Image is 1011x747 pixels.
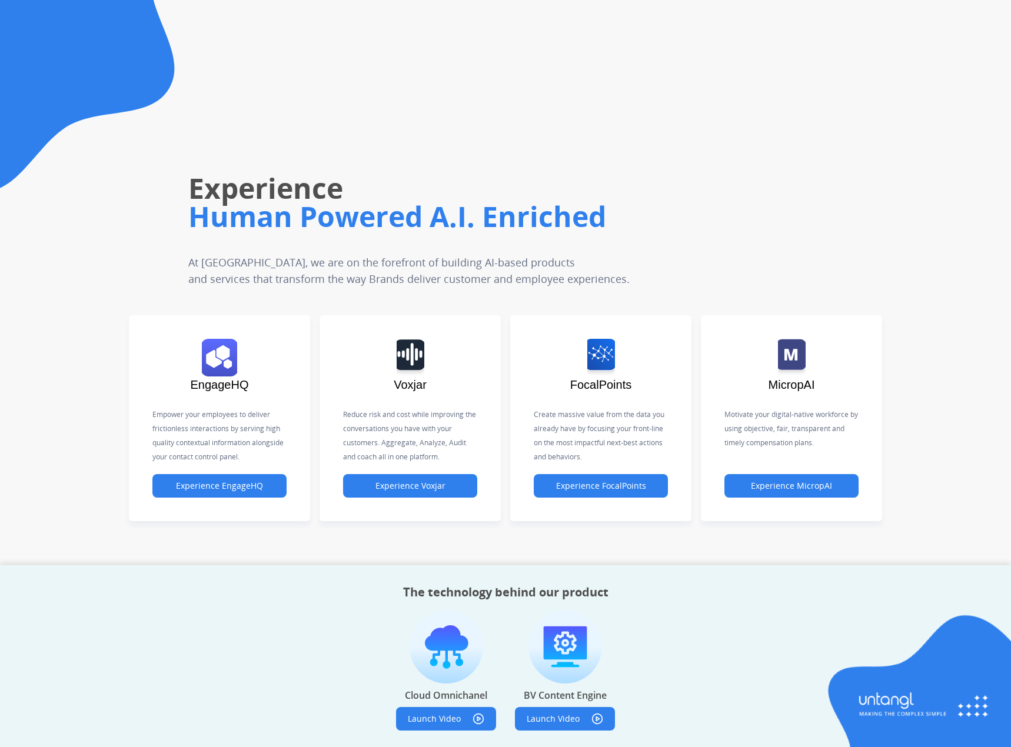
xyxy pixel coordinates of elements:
[188,169,718,207] h1: Experience
[152,481,287,491] a: Experience EngageHQ
[343,408,477,464] p: Reduce risk and cost while improving the conversations you have with your customers. Aggregate, A...
[191,378,249,391] span: EngageHQ
[724,481,859,491] a: Experience MicropAI
[473,713,484,725] img: play
[396,707,496,731] button: Launch Video
[528,610,602,683] img: imagen
[778,339,806,376] img: logo
[343,474,477,498] button: Experience Voxjar
[152,474,287,498] button: Experience EngageHQ
[534,474,668,498] button: Experience FocalPoints
[527,713,580,725] p: Launch Video
[408,713,461,725] p: Launch Video
[394,378,427,391] span: Voxjar
[587,339,615,376] img: logo
[410,610,483,683] img: imagen
[591,713,603,725] img: play
[823,613,1011,747] img: blob-right.png
[188,254,643,287] p: At [GEOGRAPHIC_DATA], we are on the forefront of building AI-based products and services that tra...
[724,474,859,498] button: Experience MicropAI
[405,688,487,702] p: Cloud Omnichanel
[188,198,718,235] h1: Human Powered A.I. Enriched
[515,707,615,731] button: Launch Video
[343,481,477,491] a: Experience Voxjar
[570,378,632,391] span: FocalPoints
[724,408,859,450] p: Motivate your digital-native workforce by using objective, fair, transparent and timely compensat...
[403,584,608,601] h2: The technology behind our product
[152,408,287,464] p: Empower your employees to deliver frictionless interactions by serving high quality contextual in...
[202,339,237,376] img: logo
[769,378,815,391] span: MicropAI
[397,339,424,376] img: logo
[524,688,607,702] p: BV Content Engine
[534,408,668,464] p: Create massive value from the data you already have by focusing your front-line on the most impac...
[534,481,668,491] a: Experience FocalPoints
